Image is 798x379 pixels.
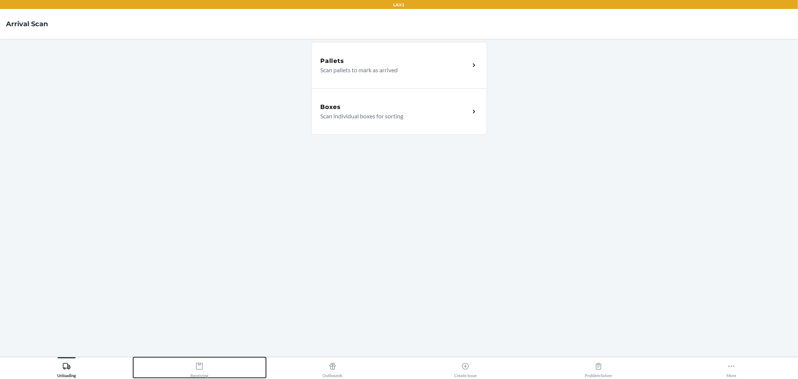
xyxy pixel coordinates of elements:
[727,359,736,378] div: More
[133,357,266,378] button: Receiving
[321,103,341,112] h5: Boxes
[321,66,464,75] p: Scan pallets to mark as arrived
[394,1,405,8] p: LAX1
[57,359,76,378] div: Unloading
[311,88,487,135] a: BoxesScan individual boxes for sorting
[585,359,612,378] div: Problem Solver
[266,357,399,378] button: Outbounds
[311,42,487,88] a: PalletsScan pallets to mark as arrived
[532,357,665,378] button: Problem Solver
[322,359,343,378] div: Outbounds
[454,359,477,378] div: Create Issue
[6,19,48,29] h4: Arrival Scan
[321,112,464,121] p: Scan individual boxes for sorting
[190,359,208,378] div: Receiving
[321,57,344,66] h5: Pallets
[399,357,532,378] button: Create Issue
